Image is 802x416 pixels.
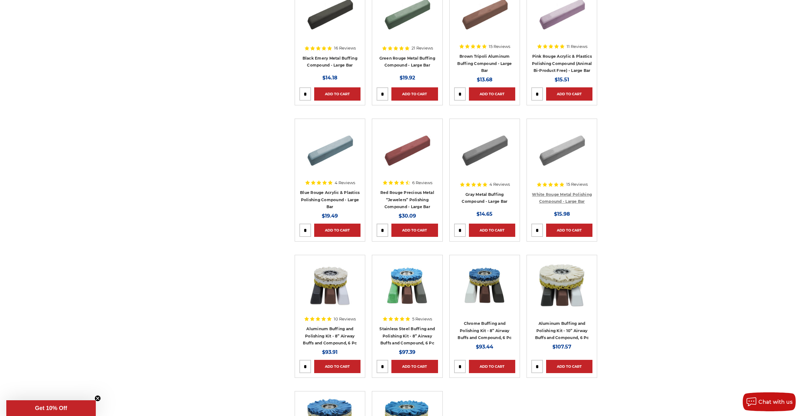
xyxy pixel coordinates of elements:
[546,87,592,101] a: Add to Cart
[299,260,361,321] a: 8 inch airway buffing wheel and compound kit for aluminum
[463,6,506,19] a: Quick view
[399,213,416,219] span: $30.09
[391,360,438,373] a: Add to Cart
[477,77,493,83] span: $13.68
[322,75,338,81] span: $14.18
[335,181,355,185] span: 4 Reviews
[308,6,352,19] a: Quick view
[540,6,584,19] a: Quick view
[385,142,429,155] a: Quick view
[305,123,355,174] img: Blue rouge polishing compound
[314,87,361,101] a: Add to Cart
[489,44,510,49] span: 15 Reviews
[540,142,584,155] a: Quick view
[743,392,796,411] button: Chat with us
[300,190,360,209] a: Blue Rouge Acrylic & Plastics Polishing Compound - Large Bar
[382,260,432,310] img: 8 inch airway buffing wheel and compound kit for stainless steel
[303,326,357,345] a: Aluminum Buffing and Polishing Kit - 8” Airway Buffs and Compound, 6 Pc
[546,224,592,237] a: Add to Cart
[308,278,352,291] a: Quick view
[554,211,570,217] span: $15.98
[385,278,429,291] a: Quick view
[380,190,434,209] a: Red Rouge Precious Metal “Jewelers” Polishing Compound - Large Bar
[555,77,569,83] span: $15.51
[566,182,588,186] span: 15 Reviews
[532,54,592,73] a: Pink Rouge Acrylic & Plastics Polishing Compound (Animal Bi-Product Free) - Large Bar
[552,344,571,350] span: $107.57
[391,87,438,101] a: Add to Cart
[463,278,506,291] a: Quick view
[305,260,355,310] img: 8 inch airway buffing wheel and compound kit for aluminum
[322,349,338,355] span: $93.91
[537,123,587,174] img: White Rouge Buffing Compound
[531,260,592,321] a: 10 inch airway buff and polishing compound kit for aluminum
[377,260,438,321] a: 8 inch airway buffing wheel and compound kit for stainless steel
[35,405,67,411] span: Get 10% Off
[412,181,432,185] span: 6 Reviews
[95,395,101,401] button: Close teaser
[334,46,356,50] span: 16 Reviews
[379,326,435,345] a: Stainless Steel Buffing and Polishing Kit - 8” Airway Buffs and Compound, 6 Pc
[476,344,493,350] span: $93.44
[303,56,357,68] a: Black Emery Metal Buffing Compound - Large Bar
[314,360,361,373] a: Add to Cart
[540,278,584,291] a: Quick view
[567,44,587,49] span: 11 Reviews
[322,213,338,219] span: $19.49
[454,123,515,185] a: Gray Buffing Compound
[412,46,433,50] span: 21 Reviews
[532,192,592,204] a: White Rouge Metal Polishing Compound - Large Bar
[6,400,96,416] div: Get 10% OffClose teaser
[531,123,592,185] a: White Rouge Buffing Compound
[759,399,793,405] span: Chat with us
[469,360,515,373] a: Add to Cart
[459,123,510,174] img: Gray Buffing Compound
[308,142,352,155] a: Quick view
[399,349,415,355] span: $97.39
[469,87,515,101] a: Add to Cart
[382,123,432,174] img: Red Rouge Jewelers Buffing Compound
[458,321,511,340] a: Chrome Buffing and Polishing Kit - 8” Airway Buffs and Compound, 6 Pc
[459,260,510,310] img: 8 inch airway buffing wheel and compound kit for chrome
[546,360,592,373] a: Add to Cart
[454,260,515,321] a: 8 inch airway buffing wheel and compound kit for chrome
[391,224,438,237] a: Add to Cart
[377,123,438,185] a: Red Rouge Jewelers Buffing Compound
[469,224,515,237] a: Add to Cart
[463,142,506,155] a: Quick view
[462,192,507,204] a: Gray Metal Buffing Compound - Large Bar
[457,54,512,73] a: Brown Tripoli Aluminum Buffing Compound - Large Bar
[537,260,587,310] img: 10 inch airway buff and polishing compound kit for aluminum
[412,317,432,321] span: 5 Reviews
[385,6,429,19] a: Quick view
[489,182,510,186] span: 4 Reviews
[299,123,361,185] a: Blue rouge polishing compound
[379,56,435,68] a: Green Rouge Metal Buffing Compound - Large Bar
[334,317,356,321] span: 10 Reviews
[476,211,493,217] span: $14.65
[535,321,589,340] a: Aluminum Buffing and Polishing Kit - 10” Airway Buffs and Compound, 6 Pc
[314,224,361,237] a: Add to Cart
[400,75,415,81] span: $19.92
